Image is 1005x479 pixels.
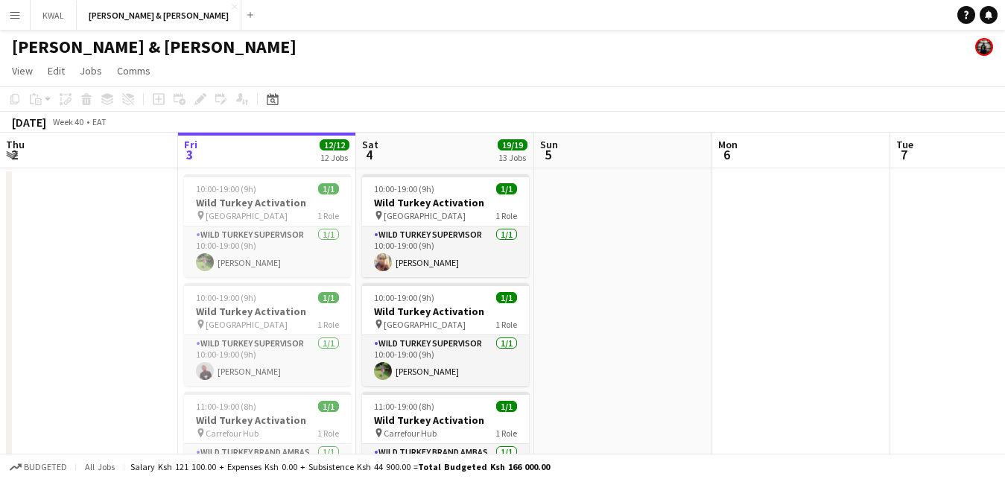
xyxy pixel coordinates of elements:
[12,64,33,77] span: View
[384,210,466,221] span: [GEOGRAPHIC_DATA]
[184,283,351,386] app-job-card: 10:00-19:00 (9h)1/1Wild Turkey Activation [GEOGRAPHIC_DATA]1 RoleWild Turkey Supervisor1/110:00-1...
[206,319,288,330] span: [GEOGRAPHIC_DATA]
[130,461,550,472] div: Salary Ksh 121 100.00 + Expenses Ksh 0.00 + Subsistence Ksh 44 900.00 =
[896,138,913,151] span: Tue
[362,413,529,427] h3: Wild Turkey Activation
[318,183,339,194] span: 1/1
[362,174,529,277] app-job-card: 10:00-19:00 (9h)1/1Wild Turkey Activation [GEOGRAPHIC_DATA]1 RoleWild Turkey Supervisor1/110:00-1...
[184,138,197,151] span: Fri
[74,61,108,80] a: Jobs
[206,210,288,221] span: [GEOGRAPHIC_DATA]
[362,335,529,386] app-card-role: Wild Turkey Supervisor1/110:00-19:00 (9h)[PERSON_NAME]
[498,152,527,163] div: 13 Jobs
[31,1,77,30] button: KWAL
[6,61,39,80] a: View
[6,138,25,151] span: Thu
[184,413,351,427] h3: Wild Turkey Activation
[7,459,69,475] button: Budgeted
[320,152,349,163] div: 12 Jobs
[362,226,529,277] app-card-role: Wild Turkey Supervisor1/110:00-19:00 (9h)[PERSON_NAME]
[49,116,86,127] span: Week 40
[206,428,259,439] span: Carrefour Hub
[92,116,107,127] div: EAT
[975,38,993,56] app-user-avatar: simon yonni
[362,196,529,209] h3: Wild Turkey Activation
[317,210,339,221] span: 1 Role
[362,305,529,318] h3: Wild Turkey Activation
[12,115,46,130] div: [DATE]
[495,319,517,330] span: 1 Role
[317,319,339,330] span: 1 Role
[495,210,517,221] span: 1 Role
[317,428,339,439] span: 1 Role
[182,146,197,163] span: 3
[184,226,351,277] app-card-role: Wild Turkey Supervisor1/110:00-19:00 (9h)[PERSON_NAME]
[718,138,738,151] span: Mon
[894,146,913,163] span: 7
[716,146,738,163] span: 6
[320,139,349,150] span: 12/12
[374,183,434,194] span: 10:00-19:00 (9h)
[498,139,527,150] span: 19/19
[374,292,434,303] span: 10:00-19:00 (9h)
[384,319,466,330] span: [GEOGRAPHIC_DATA]
[184,335,351,386] app-card-role: Wild Turkey Supervisor1/110:00-19:00 (9h)[PERSON_NAME]
[24,462,67,472] span: Budgeted
[184,305,351,318] h3: Wild Turkey Activation
[384,428,437,439] span: Carrefour Hub
[111,61,156,80] a: Comms
[362,283,529,386] app-job-card: 10:00-19:00 (9h)1/1Wild Turkey Activation [GEOGRAPHIC_DATA]1 RoleWild Turkey Supervisor1/110:00-1...
[318,292,339,303] span: 1/1
[48,64,65,77] span: Edit
[80,64,102,77] span: Jobs
[496,183,517,194] span: 1/1
[360,146,378,163] span: 4
[540,138,558,151] span: Sun
[184,174,351,277] app-job-card: 10:00-19:00 (9h)1/1Wild Turkey Activation [GEOGRAPHIC_DATA]1 RoleWild Turkey Supervisor1/110:00-1...
[418,461,550,472] span: Total Budgeted Ksh 166 000.00
[184,196,351,209] h3: Wild Turkey Activation
[196,292,256,303] span: 10:00-19:00 (9h)
[538,146,558,163] span: 5
[362,138,378,151] span: Sat
[496,292,517,303] span: 1/1
[117,64,150,77] span: Comms
[42,61,71,80] a: Edit
[196,183,256,194] span: 10:00-19:00 (9h)
[374,401,434,412] span: 11:00-19:00 (8h)
[318,401,339,412] span: 1/1
[77,1,241,30] button: [PERSON_NAME] & [PERSON_NAME]
[495,428,517,439] span: 1 Role
[496,401,517,412] span: 1/1
[12,36,297,58] h1: [PERSON_NAME] & [PERSON_NAME]
[4,146,25,163] span: 2
[196,401,256,412] span: 11:00-19:00 (8h)
[82,461,118,472] span: All jobs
